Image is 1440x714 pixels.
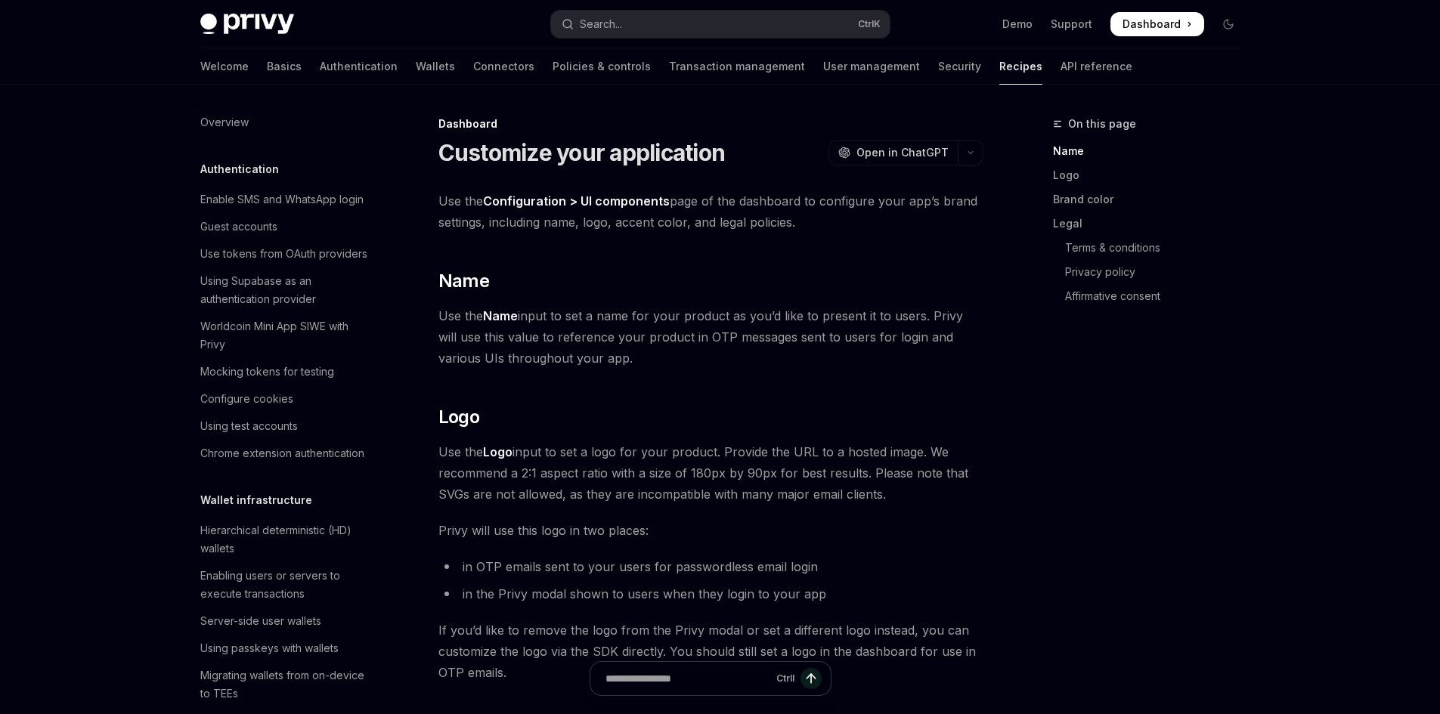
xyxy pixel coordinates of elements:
[200,272,373,308] div: Using Supabase as an authentication provider
[188,562,382,607] a: Enabling users or servers to execute transactions
[801,668,822,689] button: Send message
[483,308,518,323] strong: Name
[200,491,312,509] h5: Wallet infrastructure
[188,413,382,440] a: Using test accounts
[1053,284,1253,308] a: Affirmative consent
[188,517,382,562] a: Hierarchical deterministic (HD) wallets
[1216,12,1240,36] button: Toggle dark mode
[188,213,382,240] a: Guest accounts
[483,444,513,459] strong: Logo
[188,267,382,313] a: Using Supabase as an authentication provider
[551,11,890,38] button: Open search
[473,48,534,85] a: Connectors
[1002,17,1033,32] a: Demo
[200,444,364,462] div: Chrome extension authentication
[200,612,321,630] div: Server-side user wallets
[438,556,983,577] li: in OTP emails sent to your users for passwordless email login
[200,363,334,381] div: Mocking tokens for testing
[438,583,983,604] li: in the Privy modal shown to users when they login to your app
[188,109,382,136] a: Overview
[438,116,983,131] div: Dashboard
[200,245,367,263] div: Use tokens from OAuth providers
[1110,12,1204,36] a: Dashboard
[267,48,302,85] a: Basics
[669,48,805,85] a: Transaction management
[1053,212,1253,236] a: Legal
[823,48,920,85] a: User management
[483,193,670,209] strong: Configuration > UI components
[200,48,249,85] a: Welcome
[200,113,249,131] div: Overview
[200,317,373,354] div: Worldcoin Mini App SIWE with Privy
[999,48,1042,85] a: Recipes
[858,18,881,30] span: Ctrl K
[188,607,382,635] a: Server-side user wallets
[438,441,983,505] span: Use the input to set a logo for your product. Provide the URL to a hosted image. We recommend a 2...
[438,405,480,429] span: Logo
[1051,17,1092,32] a: Support
[605,662,770,695] input: Ask a question...
[1053,187,1253,212] a: Brand color
[200,417,298,435] div: Using test accounts
[1061,48,1132,85] a: API reference
[553,48,651,85] a: Policies & controls
[320,48,398,85] a: Authentication
[200,390,293,408] div: Configure cookies
[938,48,981,85] a: Security
[200,218,277,236] div: Guest accounts
[200,666,373,703] div: Migrating wallets from on-device to TEEs
[200,521,373,558] div: Hierarchical deterministic (HD) wallets
[856,145,949,160] span: Open in ChatGPT
[1053,139,1253,163] a: Name
[188,440,382,467] a: Chrome extension authentication
[188,385,382,413] a: Configure cookies
[188,186,382,213] a: Enable SMS and WhatsApp login
[580,15,622,33] div: Search...
[200,14,294,35] img: dark logo
[438,190,983,233] span: Use the page of the dashboard to configure your app’s brand settings, including name, logo, accen...
[1123,17,1181,32] span: Dashboard
[200,567,373,603] div: Enabling users or servers to execute transactions
[188,635,382,662] a: Using passkeys with wallets
[200,160,279,178] h5: Authentication
[1053,236,1253,260] a: Terms & conditions
[1053,260,1253,284] a: Privacy policy
[438,269,490,293] span: Name
[200,190,364,209] div: Enable SMS and WhatsApp login
[200,639,339,657] div: Using passkeys with wallets
[188,313,382,358] a: Worldcoin Mini App SIWE with Privy
[828,140,958,165] button: Open in ChatGPT
[438,620,983,683] span: If you’d like to remove the logo from the Privy modal or set a different logo instead, you can cu...
[188,358,382,385] a: Mocking tokens for testing
[1068,115,1136,133] span: On this page
[188,662,382,707] a: Migrating wallets from on-device to TEEs
[188,240,382,267] a: Use tokens from OAuth providers
[1053,163,1253,187] a: Logo
[438,139,726,166] h1: Customize your application
[416,48,455,85] a: Wallets
[438,520,983,541] span: Privy will use this logo in two places:
[438,305,983,369] span: Use the input to set a name for your product as you’d like to present it to users. Privy will use...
